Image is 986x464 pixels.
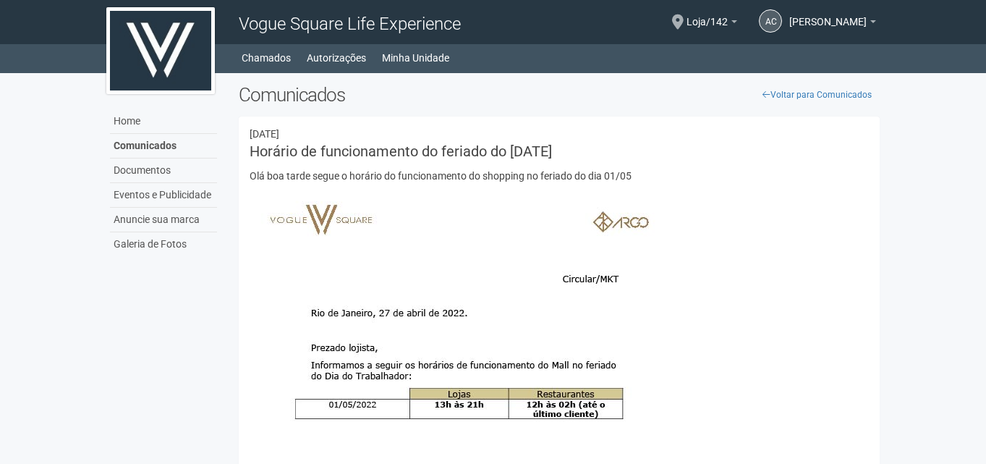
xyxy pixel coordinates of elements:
span: Antonio Carlos Santos de Freitas [789,2,867,28]
a: Minha Unidade [382,48,449,68]
a: Eventos e Publicidade [110,183,217,208]
div: 27/04/2022 19:16 [250,127,870,140]
a: Chamados [242,48,291,68]
a: Anuncie sua marca [110,208,217,232]
a: Comunicados [110,134,217,159]
a: Voltar para Comunicados [755,84,880,106]
h2: Comunicados [239,84,880,106]
a: Loja/142 [687,18,737,30]
a: Autorizações [307,48,366,68]
a: Galeria de Fotos [110,232,217,256]
h3: Horário de funcionamento do feriado do [DATE] [250,144,870,159]
span: Loja/142 [687,2,728,28]
a: Home [110,109,217,134]
a: Documentos [110,159,217,183]
div: Olá boa tarde segue o horário do funcionamento do shopping no feriado do dia 01/05 [250,169,870,182]
a: [PERSON_NAME] [789,18,876,30]
span: Vogue Square Life Experience [239,14,461,34]
a: AC [759,9,782,33]
img: logo.jpg [106,7,215,94]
